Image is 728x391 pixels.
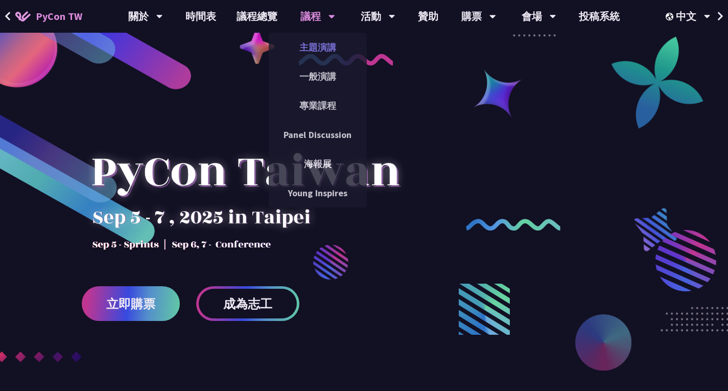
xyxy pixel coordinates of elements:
a: 立即購票 [82,286,180,321]
span: PyCon TW [36,9,82,24]
a: 一般演講 [269,64,367,88]
a: Young Inspires [269,181,367,205]
a: Panel Discussion [269,123,367,147]
span: 成為志工 [223,297,272,310]
a: 海報展 [269,152,367,176]
img: Home icon of PyCon TW 2025 [15,11,31,21]
a: 專業課程 [269,94,367,118]
img: curly-2.e802c9f.png [466,219,560,231]
a: 主題演講 [269,35,367,59]
a: PyCon TW [5,4,92,29]
a: 成為志工 [196,286,299,321]
span: 立即購票 [106,297,155,310]
img: Locale Icon [666,13,676,20]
